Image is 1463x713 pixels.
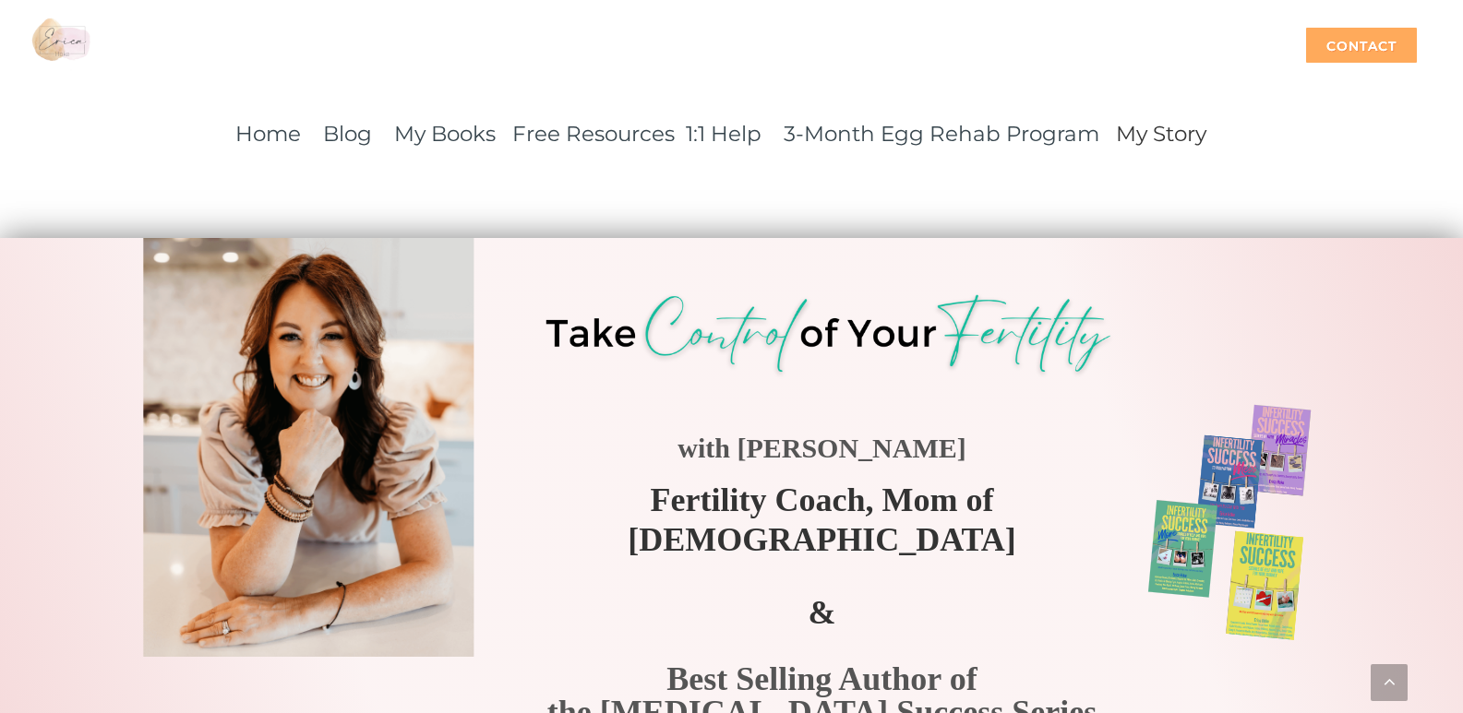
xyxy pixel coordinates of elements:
[323,114,372,149] a: Blog
[666,660,977,696] strong: Best Selling Author of
[1129,391,1333,646] img: 6533d79a4f9a7.png
[323,121,372,147] span: Blog
[512,121,675,147] a: Free Resources
[678,433,966,462] strong: with [PERSON_NAME]
[235,121,301,147] a: Home
[1116,114,1206,149] a: My Story
[394,121,496,147] a: My Books
[686,121,761,147] a: 1:1 Help
[628,481,1016,557] span: Fertility Coach, Mom of [DEMOGRAPHIC_DATA]
[1116,121,1206,147] span: My Story
[527,288,1129,384] img: 63ddda5937863.png
[808,593,835,630] strong: &
[1306,28,1417,63] div: Contact
[784,121,1099,147] a: 3-Month Egg Rehab Program
[143,232,474,656] img: Erica Hoke, natural fertility coach and holistic infertility expert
